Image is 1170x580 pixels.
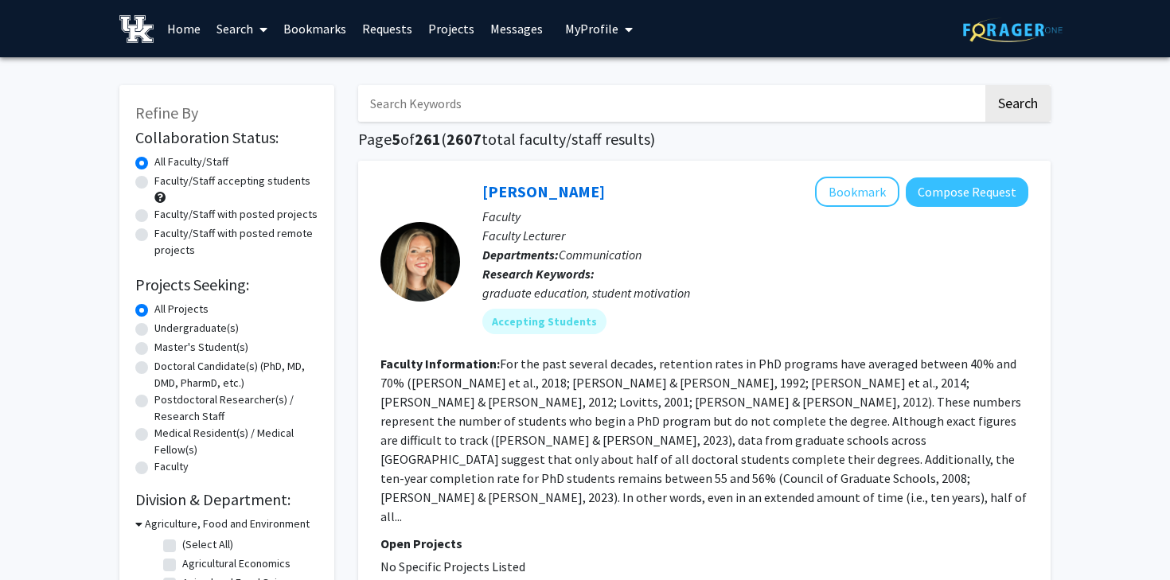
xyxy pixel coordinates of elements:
[392,129,400,149] span: 5
[154,154,228,170] label: All Faculty/Staff
[354,1,420,56] a: Requests
[154,225,318,259] label: Faculty/Staff with posted remote projects
[154,173,310,189] label: Faculty/Staff accepting students
[182,536,233,553] label: (Select All)
[985,85,1051,122] button: Search
[145,516,310,532] h3: Agriculture, Food and Environment
[135,490,318,509] h2: Division & Department:
[154,358,318,391] label: Doctoral Candidate(s) (PhD, MD, DMD, PharmD, etc.)
[154,339,248,356] label: Master's Student(s)
[380,559,525,574] span: No Specific Projects Listed
[154,301,209,317] label: All Projects
[482,247,559,263] b: Departments:
[159,1,209,56] a: Home
[358,85,983,122] input: Search Keywords
[415,129,441,149] span: 261
[482,266,595,282] b: Research Keywords:
[380,534,1028,553] p: Open Projects
[135,103,198,123] span: Refine By
[154,391,318,425] label: Postdoctoral Researcher(s) / Research Staff
[380,356,1027,524] fg-read-more: For the past several decades, retention rates in PhD programs have averaged between 40% and 70% (...
[420,1,482,56] a: Projects
[815,177,899,207] button: Add Alexis Murphy to Bookmarks
[154,206,318,223] label: Faculty/Staff with posted projects
[12,508,68,568] iframe: Chat
[119,15,154,43] img: University of Kentucky Logo
[482,181,605,201] a: [PERSON_NAME]
[963,18,1063,42] img: ForagerOne Logo
[182,555,291,572] label: Agricultural Economics
[559,247,642,263] span: Communication
[482,283,1028,302] div: graduate education, student motivation
[358,130,1051,149] h1: Page of ( total faculty/staff results)
[482,207,1028,226] p: Faculty
[154,320,239,337] label: Undergraduate(s)
[380,356,500,372] b: Faculty Information:
[135,128,318,147] h2: Collaboration Status:
[482,1,551,56] a: Messages
[447,129,482,149] span: 2607
[482,309,606,334] mat-chip: Accepting Students
[906,177,1028,207] button: Compose Request to Alexis Murphy
[482,226,1028,245] p: Faculty Lecturer
[275,1,354,56] a: Bookmarks
[154,458,189,475] label: Faculty
[135,275,318,294] h2: Projects Seeking:
[154,425,318,458] label: Medical Resident(s) / Medical Fellow(s)
[209,1,275,56] a: Search
[565,21,618,37] span: My Profile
